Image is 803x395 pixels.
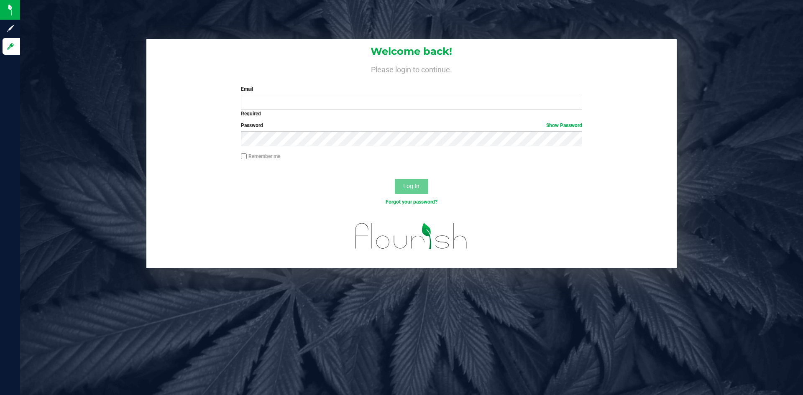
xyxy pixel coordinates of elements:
[241,153,247,159] input: Remember me
[241,111,261,117] strong: Required
[241,153,280,160] label: Remember me
[386,199,437,205] a: Forgot your password?
[345,215,478,257] img: flourish_logo.svg
[403,183,419,189] span: Log In
[6,24,15,33] inline-svg: Sign up
[546,122,582,128] a: Show Password
[241,122,263,128] span: Password
[6,42,15,51] inline-svg: Log in
[395,179,428,194] button: Log In
[146,64,677,74] h4: Please login to continue.
[146,46,677,57] h1: Welcome back!
[241,85,582,93] label: Email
